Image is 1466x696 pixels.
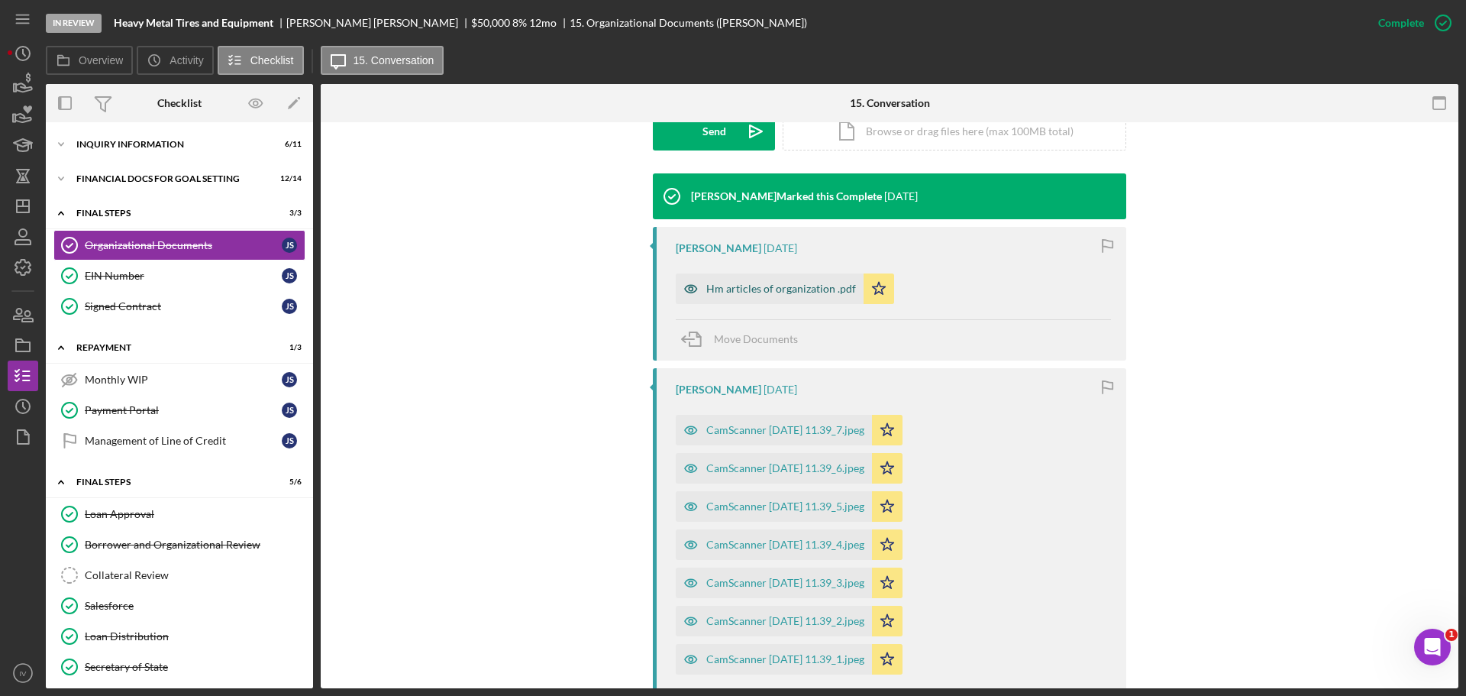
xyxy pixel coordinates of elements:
button: Overview [46,46,133,75]
button: 15. Conversation [321,46,444,75]
div: Complete [1378,8,1424,38]
div: CamScanner [DATE] 11.39_5.jpeg [706,500,864,513]
div: CamScanner [DATE] 11.39_4.jpeg [706,539,864,551]
button: CamScanner [DATE] 11.39_4.jpeg [676,529,903,560]
button: CamScanner [DATE] 11.39_2.jpeg [676,606,903,636]
div: J S [282,372,297,387]
div: Organizational Documents [85,239,282,251]
div: J S [282,299,297,314]
button: Send [653,112,775,151]
label: Overview [79,54,123,66]
div: FINAL STEPS [76,209,263,218]
time: 2025-09-23 15:37 [764,384,797,396]
a: Loan Distribution [53,621,305,652]
div: Collateral Review [85,569,305,581]
div: In Review [46,14,102,33]
a: Organizational DocumentsJS [53,230,305,261]
label: Checklist [250,54,294,66]
div: J S [282,433,297,448]
text: IV [19,669,27,678]
a: Salesforce [53,591,305,621]
a: Monthly WIPJS [53,364,305,395]
button: CamScanner [DATE] 11.39_1.jpeg [676,644,903,675]
label: Activity [170,54,203,66]
a: Secretary of State [53,652,305,682]
button: Activity [137,46,213,75]
div: 15. Organizational Documents ([PERSON_NAME]) [570,17,807,29]
a: Management of Line of CreditJS [53,426,305,456]
time: 2025-09-23 15:38 [764,242,797,254]
div: CamScanner [DATE] 11.39_1.jpeg [706,653,864,665]
div: Repayment [76,343,263,352]
div: [PERSON_NAME] [676,242,761,254]
a: Loan Approval [53,499,305,529]
div: Payment Portal [85,404,282,416]
a: Collateral Review [53,560,305,591]
div: Borrower and Organizational Review [85,539,305,551]
div: Checklist [157,97,202,109]
iframe: Intercom live chat [1414,629,1451,665]
div: INQUIRY INFORMATION [76,140,263,149]
label: 15. Conversation [354,54,434,66]
a: Borrower and Organizational Review [53,529,305,560]
div: CamScanner [DATE] 11.39_3.jpeg [706,577,864,589]
div: J S [282,238,297,253]
div: Salesforce [85,600,305,612]
button: CamScanner [DATE] 11.39_7.jpeg [676,415,903,445]
div: Management of Line of Credit [85,435,282,447]
div: Financial Docs for Goal Setting [76,174,263,183]
div: $50,000 [471,17,510,29]
button: Hm articles of organization .pdf [676,274,894,304]
div: 6 / 11 [274,140,302,149]
span: Move Documents [714,332,798,345]
a: Signed ContractJS [53,291,305,322]
a: EIN NumberJS [53,261,305,291]
div: 8 % [512,17,527,29]
div: Final Steps [76,477,263,487]
button: CamScanner [DATE] 11.39_6.jpeg [676,453,903,484]
time: 2025-09-23 15:38 [884,190,918,202]
div: J S [282,403,297,418]
div: CamScanner [DATE] 11.39_7.jpeg [706,424,864,436]
div: EIN Number [85,270,282,282]
a: Payment PortalJS [53,395,305,426]
span: 1 [1445,629,1458,641]
b: Heavy Metal Tires and Equipment [114,17,273,29]
div: J S [282,268,297,283]
div: 1 / 3 [274,343,302,352]
div: Loan Approval [85,508,305,520]
div: Secretary of State [85,661,305,673]
div: [PERSON_NAME] [676,384,761,396]
button: Checklist [218,46,304,75]
button: Move Documents [676,320,813,358]
div: Send [702,112,726,151]
button: IV [8,658,38,688]
div: 12 / 14 [274,174,302,183]
button: CamScanner [DATE] 11.39_5.jpeg [676,491,903,522]
div: [PERSON_NAME] [PERSON_NAME] [286,17,471,29]
div: CamScanner [DATE] 11.39_2.jpeg [706,615,864,627]
div: [PERSON_NAME] Marked this Complete [691,190,882,202]
div: Monthly WIP [85,374,282,386]
button: Complete [1363,8,1458,38]
div: 5 / 6 [274,477,302,487]
button: CamScanner [DATE] 11.39_3.jpeg [676,568,903,598]
div: 12 mo [529,17,557,29]
div: 15. Conversation [850,97,930,109]
div: 3 / 3 [274,209,302,218]
div: Loan Distribution [85,630,305,643]
div: CamScanner [DATE] 11.39_6.jpeg [706,462,864,474]
div: Hm articles of organization .pdf [706,283,856,295]
div: Signed Contract [85,300,282,312]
